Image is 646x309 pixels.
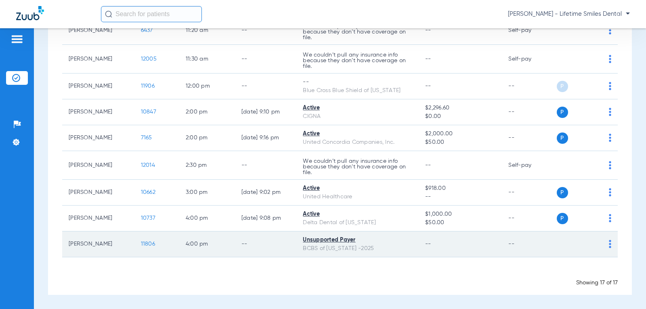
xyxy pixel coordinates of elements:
span: 12014 [141,162,155,168]
td: 12:00 PM [179,74,235,99]
p: We couldn’t pull any insurance info because they don’t have coverage on file. [303,52,412,69]
div: United Concordia Companies, Inc. [303,138,412,147]
span: 12005 [141,56,157,62]
img: group-dot-blue.svg [609,82,611,90]
td: [PERSON_NAME] [62,16,134,45]
td: -- [502,74,556,99]
td: 4:00 PM [179,231,235,257]
div: -- [303,78,412,86]
span: $1,000.00 [425,210,495,219]
span: P [557,81,568,92]
td: -- [235,16,297,45]
img: group-dot-blue.svg [609,161,611,169]
td: [PERSON_NAME] [62,99,134,125]
td: 3:00 PM [179,180,235,206]
img: Search Icon [105,11,112,18]
td: -- [502,231,556,257]
span: $50.00 [425,138,495,147]
div: CIGNA [303,112,412,121]
span: $2,000.00 [425,130,495,138]
span: [PERSON_NAME] - Lifetime Smiles Dental [508,10,630,18]
td: [DATE] 9:16 PM [235,125,297,151]
span: Showing 17 of 17 [576,280,618,286]
div: Active [303,184,412,193]
td: -- [235,151,297,180]
td: -- [502,206,556,231]
span: P [557,132,568,144]
img: group-dot-blue.svg [609,26,611,34]
td: [PERSON_NAME] [62,206,134,231]
td: -- [235,231,297,257]
span: -- [425,162,431,168]
td: 2:30 PM [179,151,235,180]
td: -- [502,99,556,125]
td: 11:30 AM [179,45,235,74]
span: -- [425,27,431,33]
span: P [557,187,568,198]
div: Active [303,104,412,112]
td: Self-pay [502,151,556,180]
img: group-dot-blue.svg [609,108,611,116]
td: Self-pay [502,45,556,74]
span: 11906 [141,83,155,89]
span: 10662 [141,189,155,195]
span: $918.00 [425,184,495,193]
td: [PERSON_NAME] [62,125,134,151]
td: [PERSON_NAME] [62,45,134,74]
span: 10847 [141,109,156,115]
td: -- [502,180,556,206]
p: We couldn’t pull any insurance info because they don’t have coverage on file. [303,158,412,175]
img: group-dot-blue.svg [609,134,611,142]
td: 2:00 PM [179,99,235,125]
span: -- [425,193,495,201]
div: Active [303,130,412,138]
img: group-dot-blue.svg [609,188,611,196]
div: Delta Dental of [US_STATE] [303,219,412,227]
td: [DATE] 9:02 PM [235,180,297,206]
div: Blue Cross Blue Shield of [US_STATE] [303,86,412,95]
span: P [557,213,568,224]
td: [PERSON_NAME] [62,180,134,206]
img: Zuub Logo [16,6,44,20]
img: hamburger-icon [10,34,23,44]
span: 6437 [141,27,153,33]
td: -- [235,74,297,99]
span: 11806 [141,241,155,247]
span: 7165 [141,135,152,141]
td: [DATE] 9:08 PM [235,206,297,231]
p: We couldn’t pull any insurance info because they don’t have coverage on file. [303,23,412,40]
div: United Healthcare [303,193,412,201]
td: 11:20 AM [179,16,235,45]
span: $2,296.60 [425,104,495,112]
img: group-dot-blue.svg [609,214,611,222]
span: $0.00 [425,112,495,121]
td: 2:00 PM [179,125,235,151]
td: [PERSON_NAME] [62,151,134,180]
td: [DATE] 9:10 PM [235,99,297,125]
div: Active [303,210,412,219]
span: -- [425,241,431,247]
td: [PERSON_NAME] [62,231,134,257]
div: BCBS of [US_STATE] -2025 [303,244,412,253]
td: Self-pay [502,16,556,45]
td: [PERSON_NAME] [62,74,134,99]
img: group-dot-blue.svg [609,55,611,63]
div: Unsupported Payer [303,236,412,244]
input: Search for patients [101,6,202,22]
span: 10737 [141,215,155,221]
td: -- [235,45,297,74]
span: -- [425,56,431,62]
td: 4:00 PM [179,206,235,231]
img: group-dot-blue.svg [609,240,611,248]
td: -- [502,125,556,151]
span: -- [425,83,431,89]
span: P [557,107,568,118]
span: $50.00 [425,219,495,227]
